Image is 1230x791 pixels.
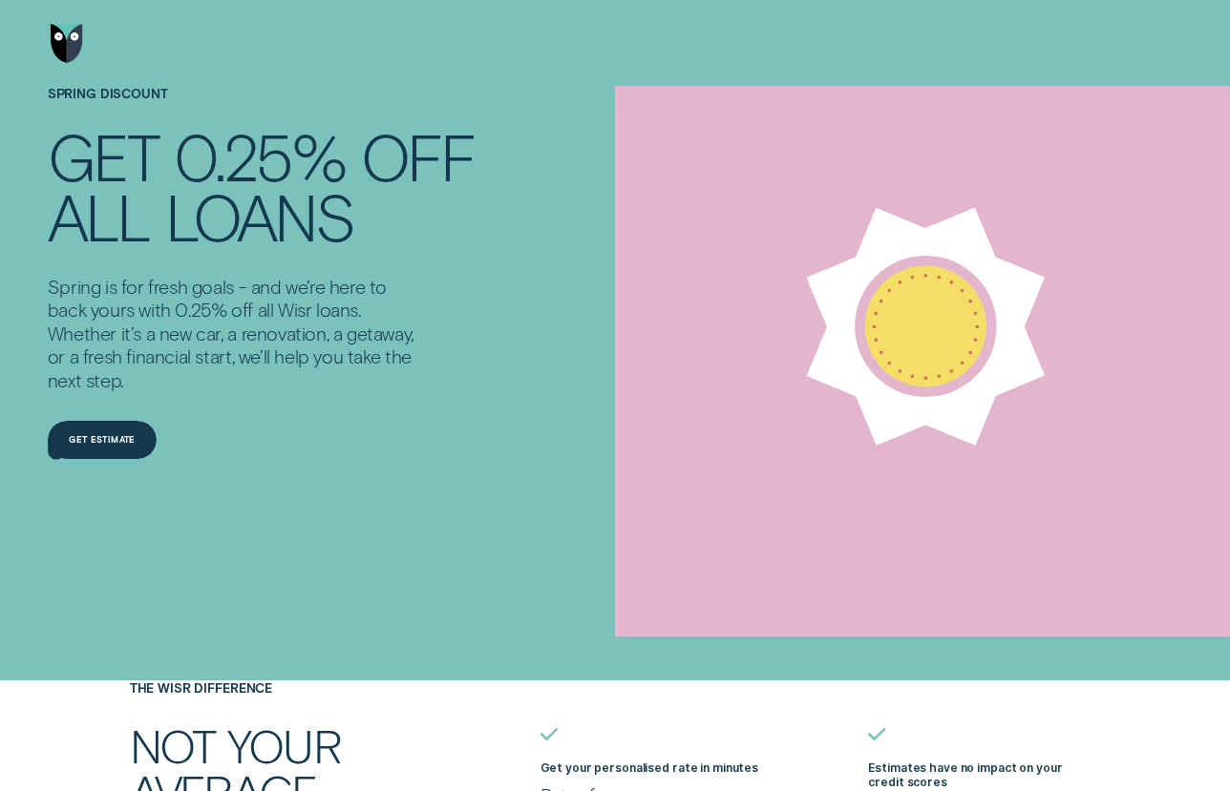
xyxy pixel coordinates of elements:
[130,680,444,696] h4: THE WISR DIFFERENCE
[541,760,759,775] label: Get your personalised rate in minutes
[48,421,158,460] a: Get estimate
[48,186,150,246] div: all
[868,760,1062,789] label: Estimates have no impact on your credit scores
[361,126,475,186] div: off
[48,126,475,246] h4: Get 0.25% off all loans
[48,86,475,125] h1: SPRING DISCOUNT
[48,126,159,186] div: Get
[165,186,354,246] div: loans
[48,275,422,391] p: Spring is for fresh goals - and we’re here to back yours with 0.25% off all Wisr loans. Whether i...
[174,126,347,186] div: 0.25%
[51,24,83,63] img: Wisr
